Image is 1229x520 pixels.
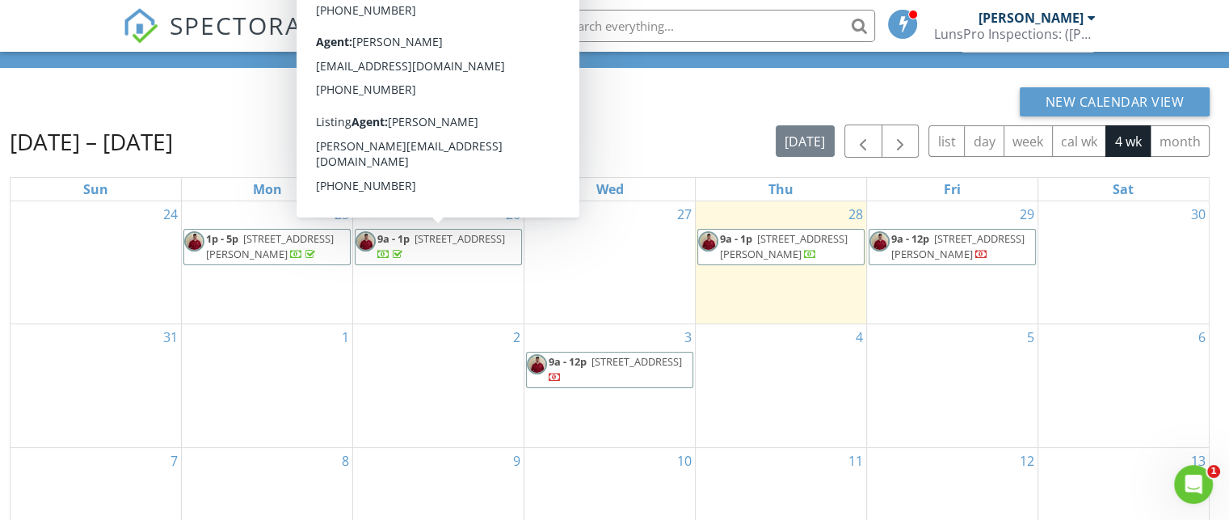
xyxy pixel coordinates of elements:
[331,201,352,227] a: Go to August 25, 2025
[1052,125,1107,157] button: cal wk
[353,324,524,448] td: Go to September 2, 2025
[526,352,693,388] a: 9a - 12p [STREET_ADDRESS]
[206,231,238,246] span: 1p - 5p
[1109,178,1137,201] a: Saturday
[866,201,1037,324] td: Go to August 29, 2025
[891,231,929,246] span: 9a - 12p
[339,324,352,350] a: Go to September 1, 2025
[891,231,1025,261] a: 9a - 12p [STREET_ADDRESS][PERSON_NAME]
[866,324,1037,448] td: Go to September 5, 2025
[964,125,1004,157] button: day
[183,229,351,265] a: 1p - 5p [STREET_ADDRESS][PERSON_NAME]
[353,201,524,324] td: Go to August 26, 2025
[928,125,965,157] button: list
[123,22,302,56] a: SPECTORA
[184,231,204,252] img: img_3723.jpg
[1016,448,1037,474] a: Go to September 12, 2025
[206,231,334,261] a: 1p - 5p [STREET_ADDRESS][PERSON_NAME]
[339,448,352,474] a: Go to September 8, 2025
[934,26,1096,42] div: LunsPro Inspections: (Charlotte)
[524,324,696,448] td: Go to September 3, 2025
[1105,125,1151,157] button: 4 wk
[11,201,182,324] td: Go to August 24, 2025
[962,30,1094,53] div: Calendar Settings
[695,201,866,324] td: Go to August 28, 2025
[869,229,1036,265] a: 9a - 12p [STREET_ADDRESS][PERSON_NAME]
[524,201,696,324] td: Go to August 27, 2025
[592,178,626,201] a: Wednesday
[1207,465,1220,478] span: 1
[674,448,695,474] a: Go to September 10, 2025
[1188,448,1209,474] a: Go to September 13, 2025
[1016,201,1037,227] a: Go to August 29, 2025
[681,324,695,350] a: Go to September 3, 2025
[415,231,505,246] span: [STREET_ADDRESS]
[356,231,376,252] img: img_3723.jpg
[355,229,522,265] a: 9a - 1p [STREET_ADDRESS]
[698,231,718,252] img: img_3723.jpg
[503,201,524,227] a: Go to August 26, 2025
[882,125,920,158] button: Next
[979,10,1084,26] div: [PERSON_NAME]
[170,8,302,42] span: SPECTORA
[776,125,835,157] button: [DATE]
[250,178,285,201] a: Monday
[891,231,1025,261] span: [STREET_ADDRESS][PERSON_NAME]
[869,231,890,252] img: img_3723.jpg
[845,201,866,227] a: Go to August 28, 2025
[377,231,505,261] a: 9a - 1p [STREET_ADDRESS]
[720,231,752,246] span: 9a - 1p
[167,448,181,474] a: Go to September 7, 2025
[80,178,112,201] a: Sunday
[549,354,682,384] a: 9a - 12p [STREET_ADDRESS]
[960,28,1096,54] a: Calendar Settings
[720,231,848,261] span: [STREET_ADDRESS][PERSON_NAME]
[377,231,410,246] span: 9a - 1p
[1174,465,1213,504] iframe: Intercom live chat
[1195,324,1209,350] a: Go to September 6, 2025
[10,125,173,158] h2: [DATE] – [DATE]
[206,231,334,261] span: [STREET_ADDRESS][PERSON_NAME]
[182,201,353,324] td: Go to August 25, 2025
[1004,125,1053,157] button: week
[510,448,524,474] a: Go to September 9, 2025
[182,324,353,448] td: Go to September 1, 2025
[1024,324,1037,350] a: Go to September 5, 2025
[1020,87,1210,116] button: New Calendar View
[527,354,547,374] img: img_3723.jpg
[697,229,865,265] a: 9a - 1p [STREET_ADDRESS][PERSON_NAME]
[510,324,524,350] a: Go to September 2, 2025
[591,354,682,369] span: [STREET_ADDRESS]
[852,324,866,350] a: Go to September 4, 2025
[552,10,875,42] input: Search everything...
[423,178,453,201] a: Tuesday
[941,178,964,201] a: Friday
[549,354,587,369] span: 9a - 12p
[160,324,181,350] a: Go to August 31, 2025
[845,448,866,474] a: Go to September 11, 2025
[674,201,695,227] a: Go to August 27, 2025
[720,231,848,261] a: 9a - 1p [STREET_ADDRESS][PERSON_NAME]
[695,324,866,448] td: Go to September 4, 2025
[11,324,182,448] td: Go to August 31, 2025
[765,178,797,201] a: Thursday
[844,125,882,158] button: Previous
[1150,125,1210,157] button: month
[1188,201,1209,227] a: Go to August 30, 2025
[160,201,181,227] a: Go to August 24, 2025
[1037,201,1209,324] td: Go to August 30, 2025
[123,8,158,44] img: The Best Home Inspection Software - Spectora
[1037,324,1209,448] td: Go to September 6, 2025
